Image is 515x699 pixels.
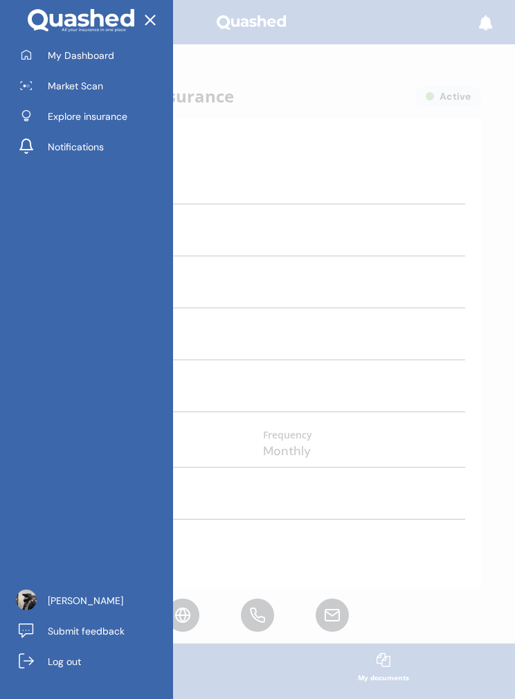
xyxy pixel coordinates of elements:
[10,587,173,614] a: [PERSON_NAME]
[48,594,123,608] span: [PERSON_NAME]
[48,79,103,93] span: Market Scan
[10,648,173,675] a: Log out
[48,140,104,154] span: Notifications
[10,617,173,645] a: Submit feedback
[10,72,173,100] a: Market Scan
[48,624,125,638] span: Submit feedback
[10,133,173,161] a: Notifications
[16,590,37,610] img: ACg8ocJxz3TCLmU6N3F8kTffBGFLrv8ijFDyirYSVoVNuTqaHjC1wB_2=s96-c
[48,48,114,62] span: My Dashboard
[48,655,81,669] span: Log out
[10,42,173,69] a: My Dashboard
[48,109,127,123] span: Explore insurance
[10,103,173,130] a: Explore insurance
